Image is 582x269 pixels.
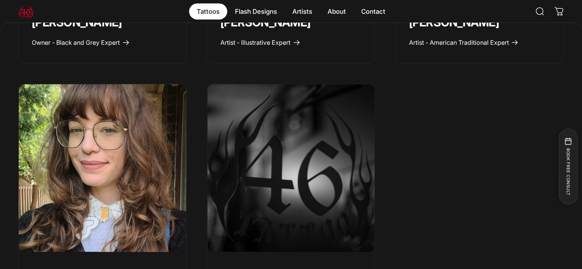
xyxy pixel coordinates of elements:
[409,39,509,46] span: Artist - American Traditional Expert
[19,84,186,252] a: Emily Forte
[227,3,285,20] summary: Flash Designs
[354,3,393,20] a: Contact
[558,129,577,204] button: BOOK FREE CONSULT
[32,39,130,46] a: Owner - Black and Grey Expert
[220,39,300,46] a: Artist - Illustrative Expert
[189,3,227,20] summary: Tattoos
[189,3,393,20] nav: Primary
[320,3,354,20] summary: About
[220,39,290,46] span: Artist - Illustrative Expert
[32,39,120,46] span: Owner - Black and Grey Expert
[409,39,518,46] a: Artist - American Traditional Expert
[207,84,375,252] a: <em>< YOU ></em>
[285,3,320,20] summary: Artists
[551,3,567,20] a: 0 items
